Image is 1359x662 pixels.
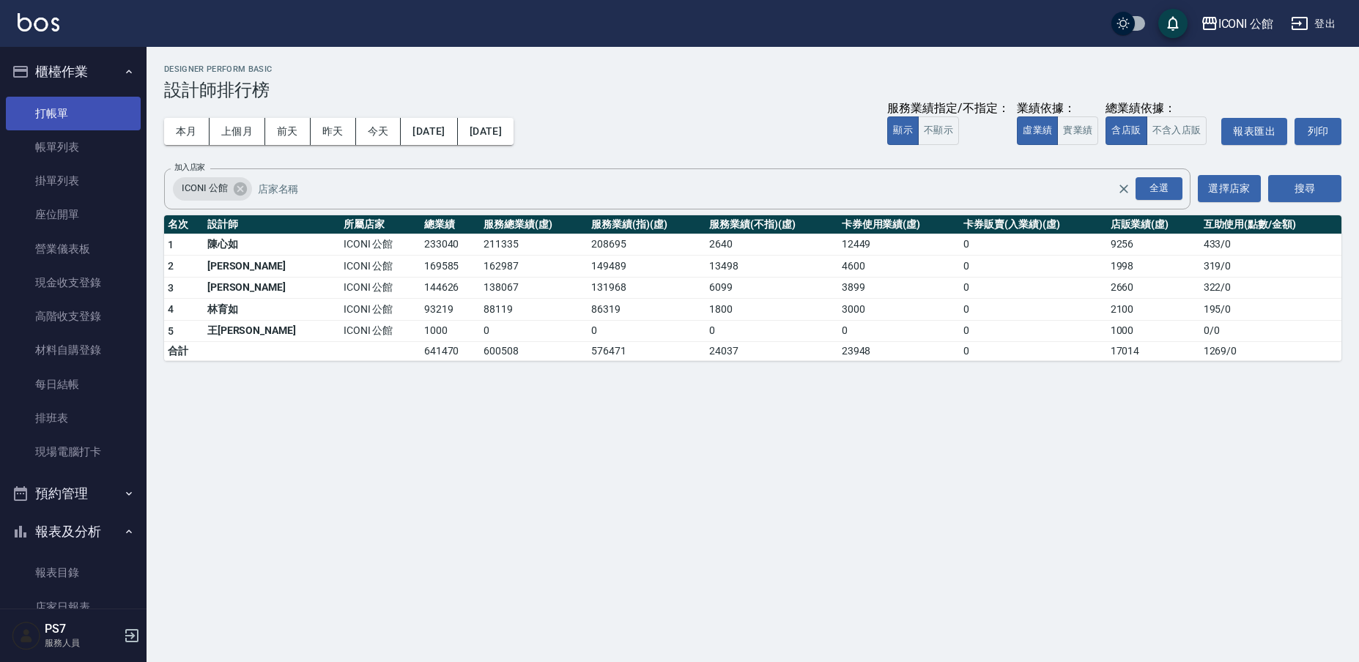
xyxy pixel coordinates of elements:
[340,234,421,256] td: ICONI 公館
[480,277,588,299] td: 138067
[340,277,421,299] td: ICONI 公館
[168,303,174,315] span: 4
[340,299,421,321] td: ICONI 公館
[838,277,960,299] td: 3899
[6,590,141,624] a: 店家日報表
[1136,177,1182,200] div: 全選
[1285,10,1341,37] button: 登出
[6,368,141,401] a: 每日結帳
[6,266,141,300] a: 現金收支登錄
[164,342,204,361] td: 合計
[1107,215,1200,234] th: 店販業績(虛)
[706,234,838,256] td: 2640
[706,256,838,278] td: 13498
[356,118,401,145] button: 今天
[421,277,481,299] td: 144626
[168,239,174,250] span: 1
[6,164,141,198] a: 掛單列表
[1106,116,1147,145] button: 含店販
[838,234,960,256] td: 12449
[6,435,141,469] a: 現場電腦打卡
[960,320,1106,342] td: 0
[1107,277,1200,299] td: 2660
[1106,101,1214,116] div: 總業績依據：
[204,320,340,342] td: 王[PERSON_NAME]
[1107,299,1200,321] td: 2100
[164,80,1341,100] h3: 設計師排行榜
[480,234,588,256] td: 211335
[45,636,119,650] p: 服務人員
[588,277,706,299] td: 131968
[6,556,141,590] a: 報表目錄
[588,320,706,342] td: 0
[1221,118,1287,145] button: 報表匯出
[1200,277,1341,299] td: 322 / 0
[164,215,204,234] th: 名次
[204,215,340,234] th: 設計師
[421,342,481,361] td: 641470
[6,53,141,91] button: 櫃檯作業
[1158,9,1188,38] button: save
[340,215,421,234] th: 所屬店家
[1200,299,1341,321] td: 195 / 0
[340,256,421,278] td: ICONI 公館
[588,299,706,321] td: 86319
[838,320,960,342] td: 0
[6,130,141,164] a: 帳單列表
[421,299,481,321] td: 93219
[1114,179,1134,199] button: Clear
[6,198,141,231] a: 座位開單
[887,101,1010,116] div: 服務業績指定/不指定：
[1200,215,1341,234] th: 互助使用(點數/金額)
[265,118,311,145] button: 前天
[421,320,481,342] td: 1000
[340,320,421,342] td: ICONI 公館
[164,215,1341,362] table: a dense table
[1218,15,1274,33] div: ICONI 公館
[1107,234,1200,256] td: 9256
[173,181,237,196] span: ICONI 公館
[204,299,340,321] td: 林育如
[174,162,205,173] label: 加入店家
[1133,174,1185,203] button: Open
[887,116,919,145] button: 顯示
[164,118,210,145] button: 本月
[838,215,960,234] th: 卡券使用業績(虛)
[480,320,588,342] td: 0
[838,256,960,278] td: 4600
[6,232,141,266] a: 營業儀表板
[1195,9,1280,39] button: ICONI 公館
[311,118,356,145] button: 昨天
[168,260,174,272] span: 2
[12,621,41,650] img: Person
[706,342,838,361] td: 24037
[1107,342,1200,361] td: 17014
[960,234,1106,256] td: 0
[254,176,1143,201] input: 店家名稱
[168,282,174,294] span: 3
[960,299,1106,321] td: 0
[6,97,141,130] a: 打帳單
[1200,256,1341,278] td: 319 / 0
[960,277,1106,299] td: 0
[480,215,588,234] th: 服務總業績(虛)
[960,256,1106,278] td: 0
[210,118,265,145] button: 上個月
[421,234,481,256] td: 233040
[6,333,141,367] a: 材料自購登錄
[6,300,141,333] a: 高階收支登錄
[45,622,119,636] h5: PS7
[1017,116,1058,145] button: 虛業績
[168,325,174,337] span: 5
[1268,175,1341,202] button: 搜尋
[960,215,1106,234] th: 卡券販賣(入業績)(虛)
[204,234,340,256] td: 陳心如
[588,256,706,278] td: 149489
[421,215,481,234] th: 總業績
[6,401,141,435] a: 排班表
[706,320,838,342] td: 0
[480,256,588,278] td: 162987
[1200,342,1341,361] td: 1269 / 0
[588,342,706,361] td: 576471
